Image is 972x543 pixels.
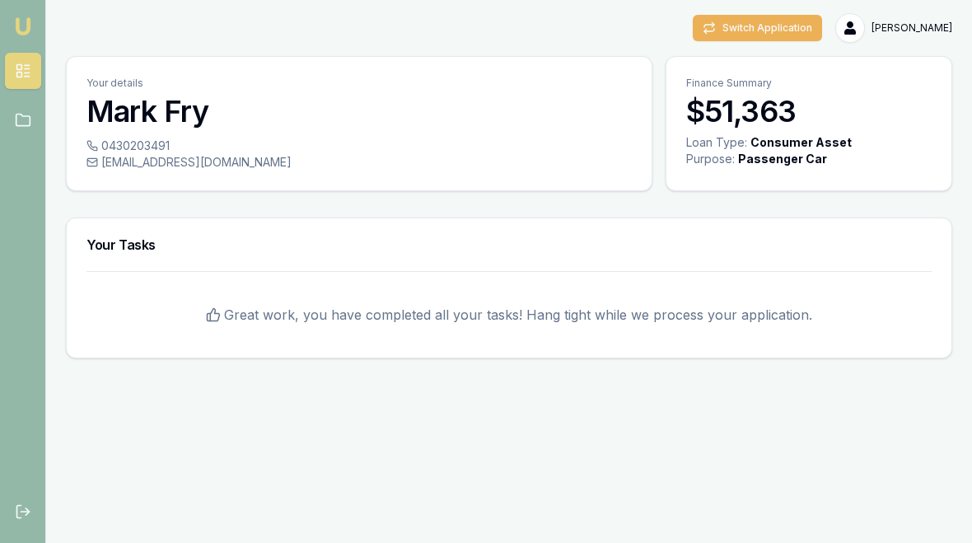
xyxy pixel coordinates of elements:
[693,15,822,41] button: Switch Application
[101,138,170,154] span: 0430203491
[86,95,632,128] h3: Mark Fry
[86,238,932,251] h3: Your Tasks
[738,151,827,167] div: Passenger Car
[686,151,735,167] div: Purpose:
[101,154,292,171] span: [EMAIL_ADDRESS][DOMAIN_NAME]
[224,305,812,325] span: Great work, you have completed all your tasks! Hang tight while we process your application.
[686,77,932,90] p: Finance Summary
[86,77,632,90] p: Your details
[13,16,33,36] img: emu-icon-u.png
[686,95,932,128] h3: $51,363
[686,134,747,151] div: Loan Type:
[750,134,852,151] div: Consumer Asset
[872,21,952,35] span: [PERSON_NAME]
